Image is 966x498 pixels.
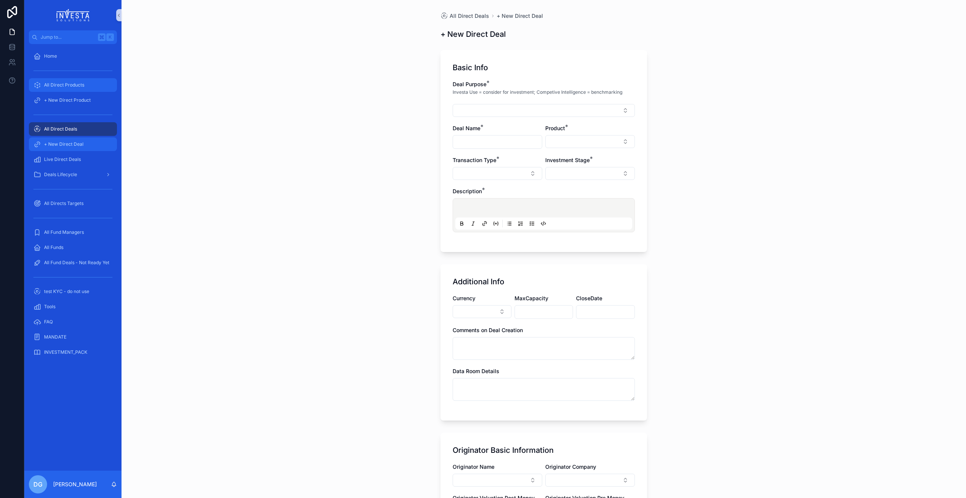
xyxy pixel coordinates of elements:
a: All Direct Deals [29,122,117,136]
button: Select Button [453,104,635,117]
span: Deals Lifecycle [44,172,77,178]
span: Data Room Details [453,368,499,374]
a: All Directs Targets [29,197,117,210]
span: Currency [453,295,475,301]
button: Select Button [453,474,542,487]
h1: Basic Info [453,62,488,73]
button: Select Button [545,167,635,180]
a: FAQ [29,315,117,329]
span: Originator Company [545,463,596,470]
span: CloseDate [576,295,602,301]
span: Description [453,188,482,194]
button: Select Button [453,167,542,180]
a: Live Direct Deals [29,153,117,166]
span: All Directs Targets [44,200,84,206]
span: Jump to... [41,34,95,40]
h1: Additional Info [453,276,504,287]
a: All Fund Deals - Not Ready Yet [29,256,117,269]
button: Jump to...K [29,30,117,44]
span: FAQ [44,319,53,325]
span: MANDATE [44,334,66,340]
a: All Fund Managers [29,225,117,239]
span: K [107,34,113,40]
span: Comments on Deal Creation [453,327,523,333]
span: All Fund Deals - Not Ready Yet [44,260,109,266]
a: + New Direct Deal [29,137,117,151]
a: All Direct Products [29,78,117,92]
span: Deal Purpose [453,81,486,87]
span: Home [44,53,57,59]
span: Deal Name [453,125,480,131]
div: scrollable content [24,44,122,369]
a: test KYC - do not use [29,285,117,298]
span: DG [33,480,43,489]
a: Deals Lifecycle [29,168,117,181]
a: All Funds [29,241,117,254]
h1: + New Direct Deal [440,29,506,39]
span: test KYC - do not use [44,288,89,295]
a: Home [29,49,117,63]
a: Tools [29,300,117,314]
span: + New Direct Deal [44,141,84,147]
a: + New Direct Deal [497,12,543,20]
h1: Originator Basic Information [453,445,554,455]
a: + New Direct Product [29,93,117,107]
span: Investment Stage [545,157,590,163]
a: MANDATE [29,330,117,344]
span: Transaction Type [453,157,496,163]
img: App logo [57,9,90,21]
button: Select Button [545,474,635,487]
a: INVESTMENT_PACK [29,345,117,359]
span: Product [545,125,565,131]
span: All Direct Deals [450,12,489,20]
span: Originator Name [453,463,494,470]
span: All Direct Products [44,82,84,88]
p: [PERSON_NAME] [53,481,97,488]
span: INVESTMENT_PACK [44,349,87,355]
span: All Direct Deals [44,126,77,132]
span: MaxCapacity [515,295,548,301]
button: Select Button [453,305,511,318]
span: All Fund Managers [44,229,84,235]
span: + New Direct Product [44,97,91,103]
span: Tools [44,304,55,310]
p: Investa Use = consider for investment; Competive Intelligence = benchmarking [453,89,622,96]
button: Select Button [545,135,635,148]
span: Live Direct Deals [44,156,81,162]
span: All Funds [44,244,63,251]
a: All Direct Deals [440,12,489,20]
